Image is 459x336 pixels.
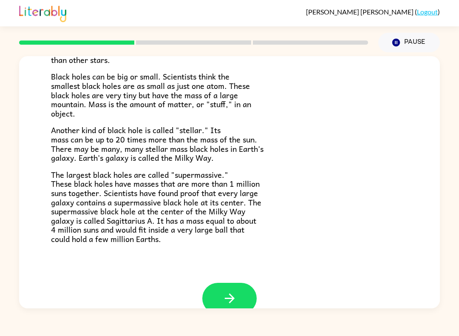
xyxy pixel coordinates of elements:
[51,124,263,164] span: Another kind of black hole is called "stellar." Its mass can be up to 20 times more than the mass...
[306,8,440,16] div: ( )
[51,70,251,119] span: Black holes can be big or small. Scientists think the smallest black holes are as small as just o...
[19,3,66,22] img: Literably
[378,33,440,52] button: Pause
[306,8,415,16] span: [PERSON_NAME] [PERSON_NAME]
[417,8,438,16] a: Logout
[51,168,261,245] span: The largest black holes are called "supermassive." These black holes have masses that are more th...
